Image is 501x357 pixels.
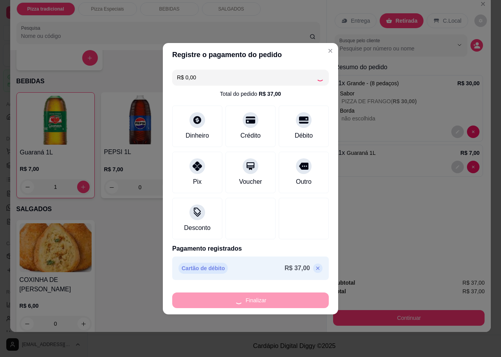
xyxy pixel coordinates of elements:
[296,177,312,187] div: Outro
[259,90,281,98] div: R$ 37,00
[186,131,209,140] div: Dinheiro
[193,177,202,187] div: Pix
[295,131,313,140] div: Débito
[184,223,211,233] div: Desconto
[240,131,261,140] div: Crédito
[285,264,310,273] p: R$ 37,00
[239,177,262,187] div: Voucher
[172,244,329,253] p: Pagamento registrados
[178,263,228,274] p: Cartão de débito
[163,43,338,66] header: Registre o pagamento do pedido
[316,74,324,81] div: Loading
[324,45,337,57] button: Close
[220,90,281,98] div: Total do pedido
[177,70,316,85] input: Ex.: hambúrguer de cordeiro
